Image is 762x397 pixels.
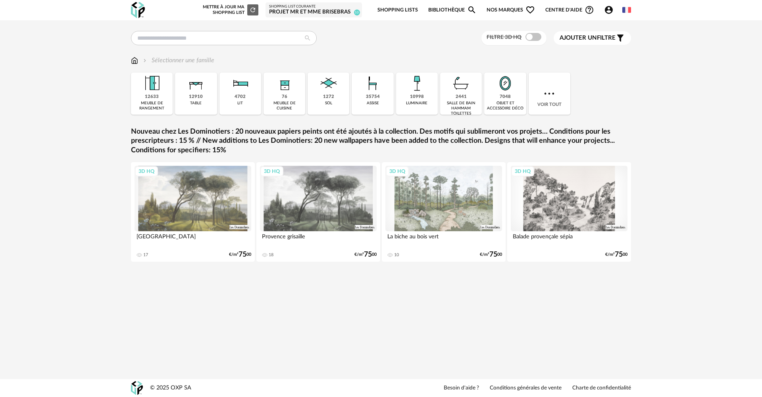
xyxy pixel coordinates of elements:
div: meuble de rangement [133,101,170,111]
div: Balade provençale sépia [511,231,627,247]
div: meuble de cuisine [266,101,303,111]
div: 4702 [235,94,246,100]
img: OXP [131,381,143,395]
span: Nos marques [487,1,535,19]
div: €/m² 00 [605,252,627,257]
span: Help Circle Outline icon [585,5,594,15]
img: Literie.png [229,73,251,94]
div: luminaire [406,101,427,106]
a: Conditions générales de vente [490,385,562,392]
div: Voir tout [529,73,570,115]
div: La biche au bois vert [385,231,502,247]
div: lit [237,101,243,106]
span: filtre [560,34,616,42]
div: 3D HQ [386,166,409,176]
div: 10998 [410,94,424,100]
a: Nouveau chez Les Dominotiers : 20 nouveaux papiers peints ont été ajoutés à la collection. Des mo... [131,127,631,155]
a: BibliothèqueMagnify icon [428,1,477,19]
div: €/m² 00 [229,252,251,257]
div: projet Mr et Mme Brisebras [269,9,358,16]
div: 1272 [323,94,334,100]
div: © 2025 OXP SA [150,384,191,392]
img: more.7b13dc1.svg [542,86,556,101]
span: 10 [354,10,360,15]
a: Charte de confidentialité [572,385,631,392]
img: Table.png [185,73,207,94]
div: 3D HQ [511,166,534,176]
div: 3D HQ [135,166,158,176]
img: svg+xml;base64,PHN2ZyB3aWR0aD0iMTYiIGhlaWdodD0iMTYiIHZpZXdCb3g9IjAgMCAxNiAxNiIgZmlsbD0ibm9uZSIgeG... [142,56,148,65]
a: 3D HQ Provence grisaille 18 €/m²7500 [256,162,380,262]
div: Shopping List courante [269,4,358,9]
a: 3D HQ La biche au bois vert 10 €/m²7500 [382,162,506,262]
img: Miroir.png [495,73,516,94]
span: 75 [489,252,497,257]
div: 76 [282,94,287,100]
div: Provence grisaille [260,231,377,247]
div: 12633 [145,94,159,100]
div: 12910 [189,94,203,100]
div: €/m² 00 [480,252,502,257]
a: Shopping Lists [377,1,418,19]
span: 75 [615,252,623,257]
span: 75 [364,252,372,257]
span: Filtre 3D HQ [487,35,521,40]
span: Ajouter un [560,35,597,41]
div: 35754 [366,94,380,100]
img: Sol.png [318,73,339,94]
div: 2441 [456,94,467,100]
div: [GEOGRAPHIC_DATA] [135,231,251,247]
div: €/m² 00 [354,252,377,257]
div: table [190,101,202,106]
div: assise [367,101,379,106]
div: 7048 [500,94,511,100]
span: Heart Outline icon [525,5,535,15]
span: Filter icon [616,33,625,43]
span: Account Circle icon [604,5,614,15]
span: Refresh icon [249,8,256,12]
div: salle de bain hammam toilettes [443,101,479,116]
img: OXP [131,2,145,18]
div: 3D HQ [260,166,283,176]
img: Salle%20de%20bain.png [450,73,472,94]
div: objet et accessoire déco [487,101,523,111]
img: Rangement.png [274,73,295,94]
a: 3D HQ Balade provençale sépia €/m²7500 [507,162,631,262]
a: Besoin d'aide ? [444,385,479,392]
img: Meuble%20de%20rangement.png [141,73,163,94]
button: Ajouter unfiltre Filter icon [554,31,631,45]
div: 18 [269,252,273,258]
div: sol [325,101,332,106]
img: Assise.png [362,73,383,94]
a: Shopping List courante projet Mr et Mme Brisebras 10 [269,4,358,16]
div: Sélectionner une famille [142,56,214,65]
span: 75 [239,252,246,257]
span: Centre d'aideHelp Circle Outline icon [545,5,594,15]
a: 3D HQ [GEOGRAPHIC_DATA] 17 €/m²7500 [131,162,255,262]
img: fr [622,6,631,14]
span: Account Circle icon [604,5,617,15]
div: Mettre à jour ma Shopping List [201,4,258,15]
div: 10 [394,252,399,258]
div: 17 [143,252,148,258]
span: Magnify icon [467,5,477,15]
img: Luminaire.png [406,73,427,94]
img: svg+xml;base64,PHN2ZyB3aWR0aD0iMTYiIGhlaWdodD0iMTciIHZpZXdCb3g9IjAgMCAxNiAxNyIgZmlsbD0ibm9uZSIgeG... [131,56,138,65]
